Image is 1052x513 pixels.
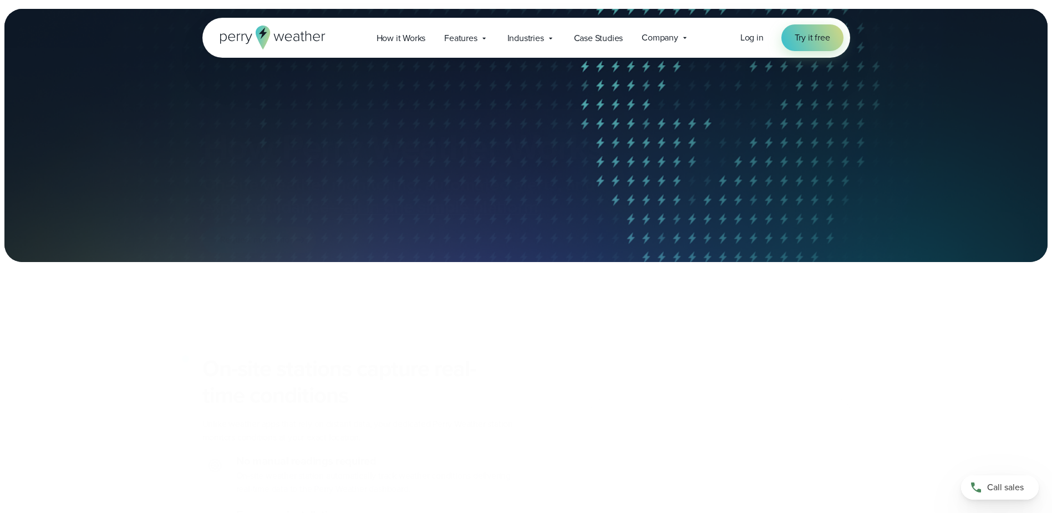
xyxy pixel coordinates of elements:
[507,32,544,45] span: Industries
[781,24,843,51] a: Try it free
[367,27,435,49] a: How it Works
[740,31,764,44] a: Log in
[961,475,1039,500] a: Call sales
[795,31,830,44] span: Try it free
[565,27,633,49] a: Case Studies
[377,32,426,45] span: How it Works
[642,31,678,44] span: Company
[987,481,1024,494] span: Call sales
[444,32,477,45] span: Features
[574,32,623,45] span: Case Studies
